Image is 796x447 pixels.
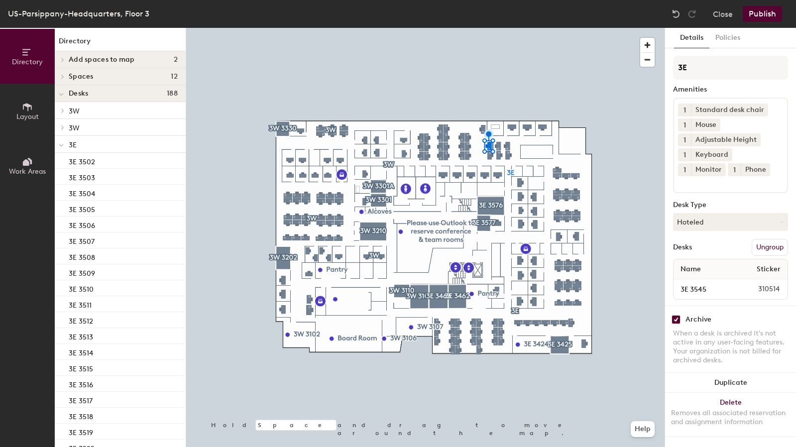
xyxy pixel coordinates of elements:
button: Details [674,28,709,48]
button: Hoteled [673,213,788,231]
div: Amenities [673,86,788,94]
span: Add spaces to map [69,56,135,64]
p: 3E 3517 [69,394,93,405]
div: Monitor [691,163,726,176]
div: US-Parsippany-Headquarters, Floor 3 [8,7,149,20]
span: Layout [16,112,39,121]
span: 3E [69,141,77,149]
button: 1 [678,133,691,146]
div: Keyboard [691,148,732,161]
button: 1 [728,163,741,176]
span: 310514 [734,284,786,295]
img: Undo [671,9,681,19]
p: 3E 3508 [69,250,95,262]
span: Sticker [752,260,786,278]
p: 3E 3513 [69,330,93,341]
div: Desk Type [673,201,788,209]
button: Publish [743,6,782,22]
span: 3W [69,107,80,115]
input: Unnamed desk [676,282,734,296]
span: 1 [683,105,686,115]
span: 1 [683,165,686,175]
button: Close [713,6,733,22]
p: 3E 3514 [69,346,93,357]
p: 3E 3510 [69,282,94,294]
button: 1 [678,148,691,161]
span: 1 [683,120,686,130]
span: 1 [683,135,686,145]
span: Desks [69,90,88,98]
span: Name [676,260,706,278]
button: 1 [678,118,691,131]
p: 3E 3511 [69,298,92,310]
span: 1 [733,165,736,175]
span: Directory [12,58,43,66]
p: 3E 3503 [69,171,95,182]
div: Adjustable Height [691,133,761,146]
p: 3E 3515 [69,362,93,373]
button: Ungroup [752,239,788,256]
p: 3E 3507 [69,234,95,246]
p: 3E 3516 [69,378,93,389]
div: Mouse [691,118,720,131]
span: 12 [171,73,178,81]
button: Policies [709,28,746,48]
div: Removes all associated reservation and assignment information [671,409,790,427]
p: 3E 3519 [69,426,93,437]
span: 3W [69,124,80,132]
div: Phone [741,163,770,176]
div: Standard desk chair [691,104,768,116]
button: Help [631,421,655,437]
p: 3E 3504 [69,187,95,198]
button: Duplicate [665,373,796,393]
p: 3E 3512 [69,314,93,326]
p: 3E 3506 [69,219,95,230]
div: Archive [685,316,711,324]
div: When a desk is archived it's not active in any user-facing features. Your organization is not bil... [673,329,788,365]
span: 1 [683,150,686,160]
span: 2 [174,56,178,64]
div: Desks [673,243,692,251]
p: 3E 3502 [69,155,95,166]
p: 3E 3518 [69,410,93,421]
button: 1 [678,163,691,176]
span: Work Areas [9,167,46,176]
span: Spaces [69,73,94,81]
button: DeleteRemoves all associated reservation and assignment information [665,393,796,437]
img: Redo [687,9,697,19]
button: 1 [678,104,691,116]
p: 3E 3509 [69,266,95,278]
h1: Directory [55,36,186,51]
span: 188 [167,90,178,98]
p: 3E 3505 [69,203,95,214]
